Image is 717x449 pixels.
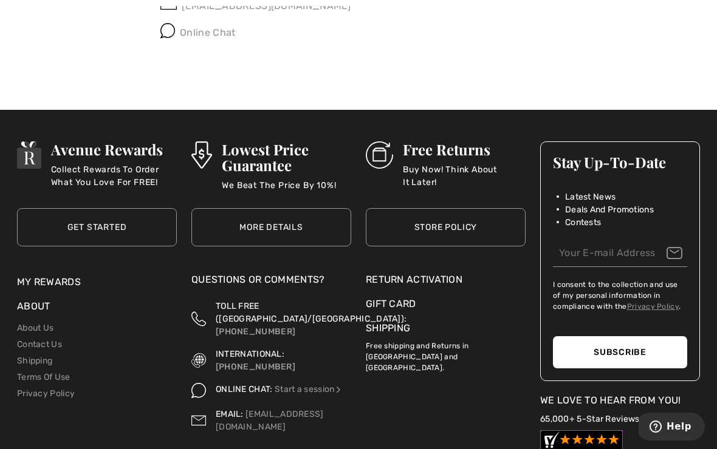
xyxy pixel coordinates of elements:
div: Questions or Comments? [191,272,351,293]
div: We Love To Hear From You! [540,393,700,408]
a: More Details [191,208,351,246]
span: Deals And Promotions [565,203,654,216]
a: About Us [17,323,53,333]
img: Online Chat [191,383,206,397]
a: Shipping [17,356,52,366]
img: Contact us [191,408,206,433]
h3: Stay Up-To-Date [553,154,687,170]
p: We Beat The Price By 10%! [222,179,351,203]
a: My Rewards [17,276,81,288]
h3: Avenue Rewards [51,141,177,157]
a: Shipping [366,322,410,334]
img: Toll Free (Canada/US) [191,300,206,338]
a: Privacy Policy [627,302,679,311]
a: Start a session [275,384,343,394]
input: Your E-mail Address [553,240,687,267]
a: Get Started [17,208,177,246]
img: International [191,348,206,373]
span: Online Chat [180,27,235,38]
h3: Lowest Price Guarantee [222,141,351,173]
a: [EMAIL_ADDRESS][DOMAIN_NAME] [216,409,324,432]
img: Lowest Price Guarantee [191,141,212,169]
span: Latest News [565,191,616,203]
a: Contact Us [17,339,62,349]
p: Free shipping and Returns in [GEOGRAPHIC_DATA] and [GEOGRAPHIC_DATA]. [366,336,526,373]
h3: Free Returns [403,141,526,157]
img: Avenue Rewards [17,141,41,169]
img: Online Chat [334,385,343,394]
span: ONLINE CHAT: [216,384,273,394]
iframe: Opens a widget where you can find more information [639,413,705,443]
a: Return Activation [366,272,526,287]
button: Subscribe [553,336,687,368]
a: Gift Card [366,297,526,311]
a: Terms Of Use [17,372,70,382]
a: Privacy Policy [17,388,75,399]
a: [PHONE_NUMBER] [216,362,295,372]
a: 65,000+ 5-Star Reviews [540,414,640,424]
span: Contests [565,216,601,229]
p: Collect Rewards To Order What You Love For FREE! [51,163,177,187]
a: Store Policy [366,208,526,246]
a: [PHONE_NUMBER] [216,326,295,337]
label: I consent to the collection and use of my personal information in compliance with the . [553,279,687,312]
span: TOLL FREE ([GEOGRAPHIC_DATA]/[GEOGRAPHIC_DATA]): [216,301,407,324]
img: Free Returns [366,141,393,169]
span: INTERNATIONAL: [216,349,284,359]
span: EMAIL: [216,409,244,419]
p: Buy Now! Think About It Later! [403,163,526,187]
div: About [17,299,177,320]
img: chat.svg [160,23,175,38]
